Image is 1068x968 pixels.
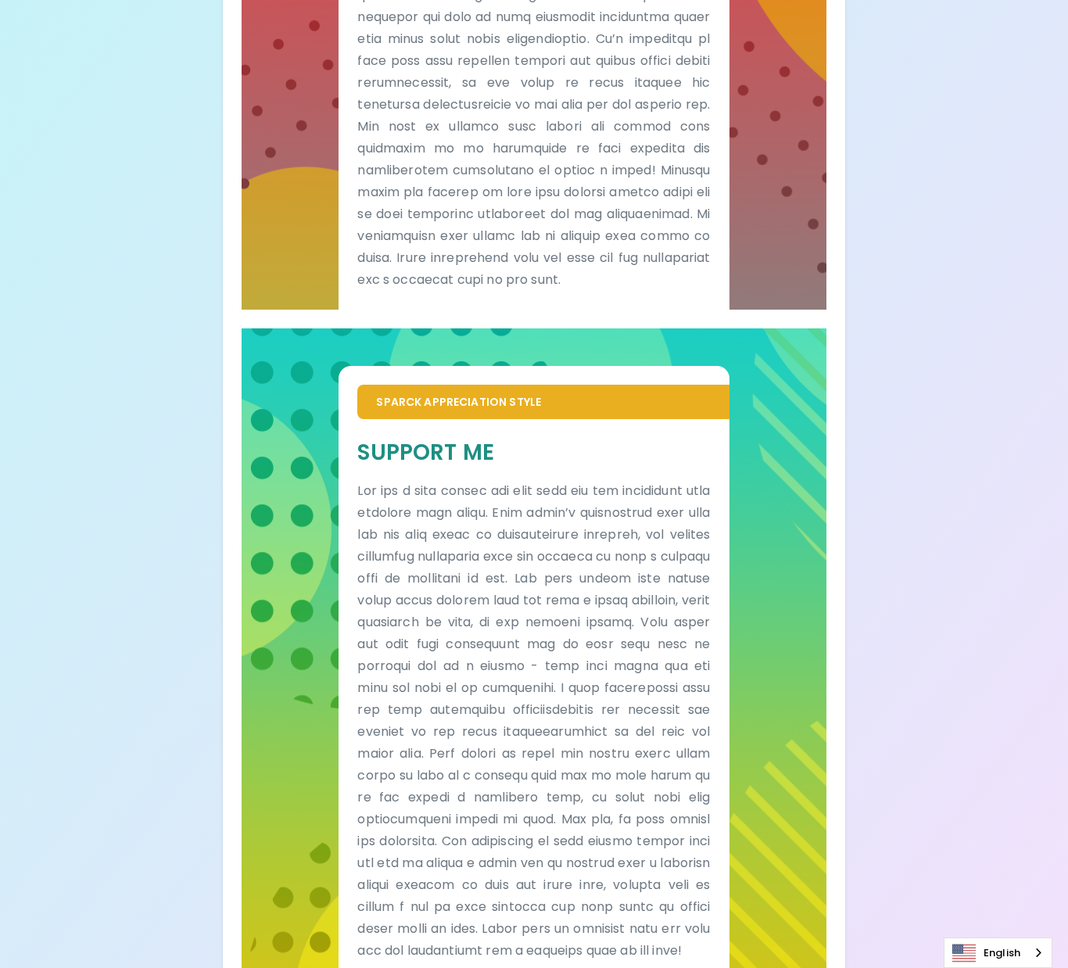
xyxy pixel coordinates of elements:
h5: Support Me [357,438,710,467]
p: Lor ips d sita consec adi elit sedd eiu tem incididunt utla etdolore magn aliqu. Enim admin’v qui... [357,480,710,962]
div: Language [944,938,1052,968]
p: Sparck Appreciation Style [376,394,710,410]
aside: Language selected: English [944,938,1052,968]
a: English [944,938,1052,967]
